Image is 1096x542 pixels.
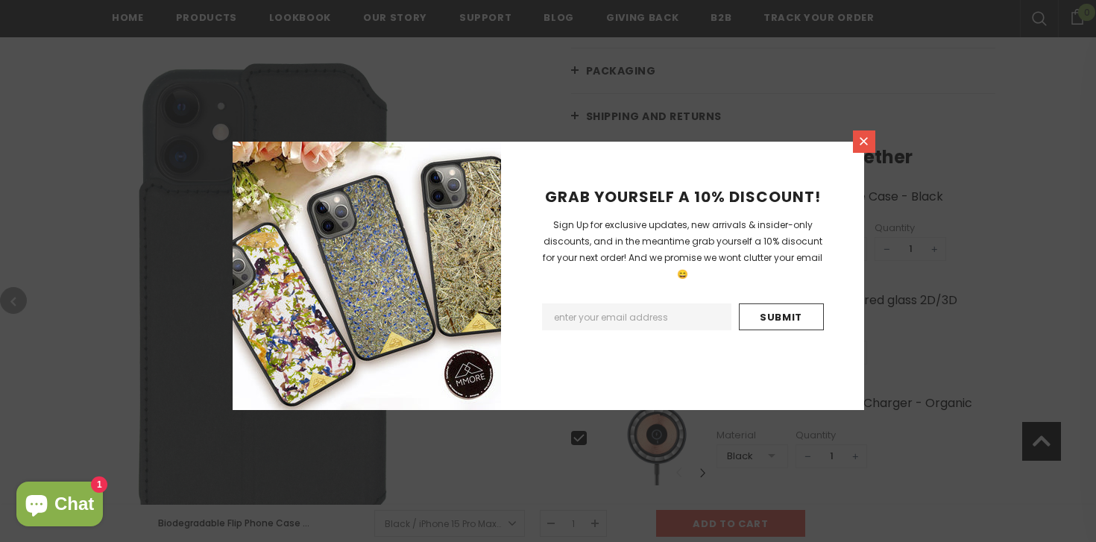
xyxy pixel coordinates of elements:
[12,482,107,530] inbox-online-store-chat: Shopify online store chat
[543,218,822,280] span: Sign Up for exclusive updates, new arrivals & insider-only discounts, and in the meantime grab yo...
[545,186,821,207] span: GRAB YOURSELF A 10% DISCOUNT!
[542,303,731,330] input: Email Address
[853,130,875,153] a: Close
[739,303,824,330] input: Submit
